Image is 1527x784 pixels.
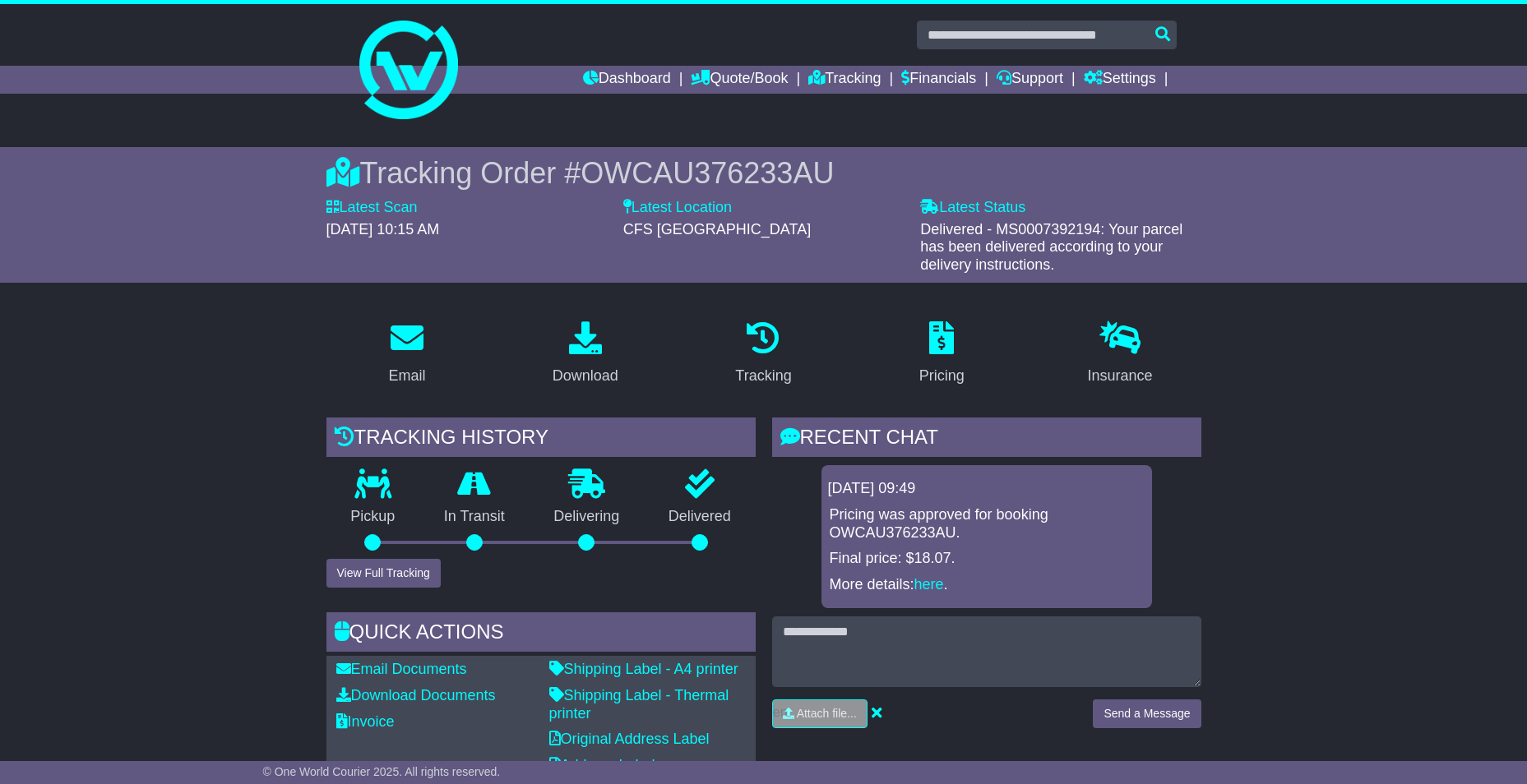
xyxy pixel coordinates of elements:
[830,550,1144,568] p: Final price: $18.07.
[553,365,618,387] div: Download
[542,316,629,393] a: Download
[336,713,395,730] a: Invoice
[549,687,729,722] a: Shipping Label - Thermal printer
[735,365,791,387] div: Tracking
[388,365,425,387] div: Email
[828,480,1145,498] div: [DATE] 09:49
[549,731,710,747] a: Original Address Label
[1093,699,1201,728] button: Send a Message
[263,765,501,778] span: © One World Courier 2025. All rights reserved.
[1077,316,1164,393] a: Insurance
[326,559,441,588] button: View Full Tracking
[909,316,975,393] a: Pricing
[808,66,881,94] a: Tracking
[336,687,496,703] a: Download Documents
[326,417,756,462] div: Tracking history
[549,661,738,677] a: Shipping Label - A4 printer
[830,576,1144,594] p: More details: .
[901,66,976,94] a: Financials
[724,316,802,393] a: Tracking
[623,199,732,217] label: Latest Location
[644,508,756,526] p: Delivered
[581,156,834,190] span: OWCAU376233AU
[691,66,788,94] a: Quote/Book
[772,417,1201,462] div: RECENT CHAT
[326,199,418,217] label: Latest Scan
[326,221,440,238] span: [DATE] 10:15 AM
[1088,365,1153,387] div: Insurance
[326,612,756,657] div: Quick Actions
[919,365,965,387] div: Pricing
[1084,66,1156,94] a: Settings
[326,508,420,526] p: Pickup
[530,508,645,526] p: Delivering
[583,66,671,94] a: Dashboard
[326,155,1201,191] div: Tracking Order #
[914,576,944,593] a: here
[920,221,1182,273] span: Delivered - MS0007392194: Your parcel has been delivered according to your delivery instructions.
[997,66,1063,94] a: Support
[623,221,811,238] span: CFS [GEOGRAPHIC_DATA]
[419,508,530,526] p: In Transit
[377,316,436,393] a: Email
[830,506,1144,542] p: Pricing was approved for booking OWCAU376233AU.
[920,199,1025,217] label: Latest Status
[336,661,467,677] a: Email Documents
[549,757,655,773] a: Address Label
